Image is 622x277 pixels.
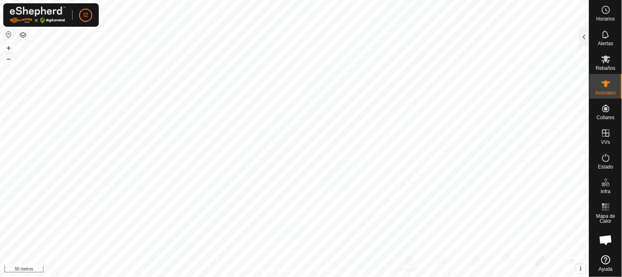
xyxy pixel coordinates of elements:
font: Estado [598,164,613,170]
font: Rebaños [596,65,615,71]
button: i [576,264,586,273]
font: + [7,44,11,52]
img: Logotipo de Gallagher [10,7,66,23]
font: Infra [601,189,611,194]
font: Mapa de Calor [596,213,615,224]
font: Ayuda [599,266,613,272]
button: Restablecer Mapa [4,30,14,39]
a: Contáctenos [310,266,337,274]
font: Política de Privacidad [252,267,299,273]
font: Collares [597,115,615,120]
button: – [4,54,14,64]
font: Alertas [598,41,613,46]
font: i [580,265,582,272]
font: Horarios [597,16,615,22]
div: Chat abierto [594,228,618,252]
font: – [7,54,11,63]
button: Capas del Mapa [18,30,28,40]
font: Contáctenos [310,267,337,273]
a: Política de Privacidad [252,266,299,274]
font: Animales [596,90,616,96]
button: + [4,43,14,53]
font: I2 [83,12,88,18]
a: Ayuda [590,252,622,275]
font: VVs [601,139,610,145]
